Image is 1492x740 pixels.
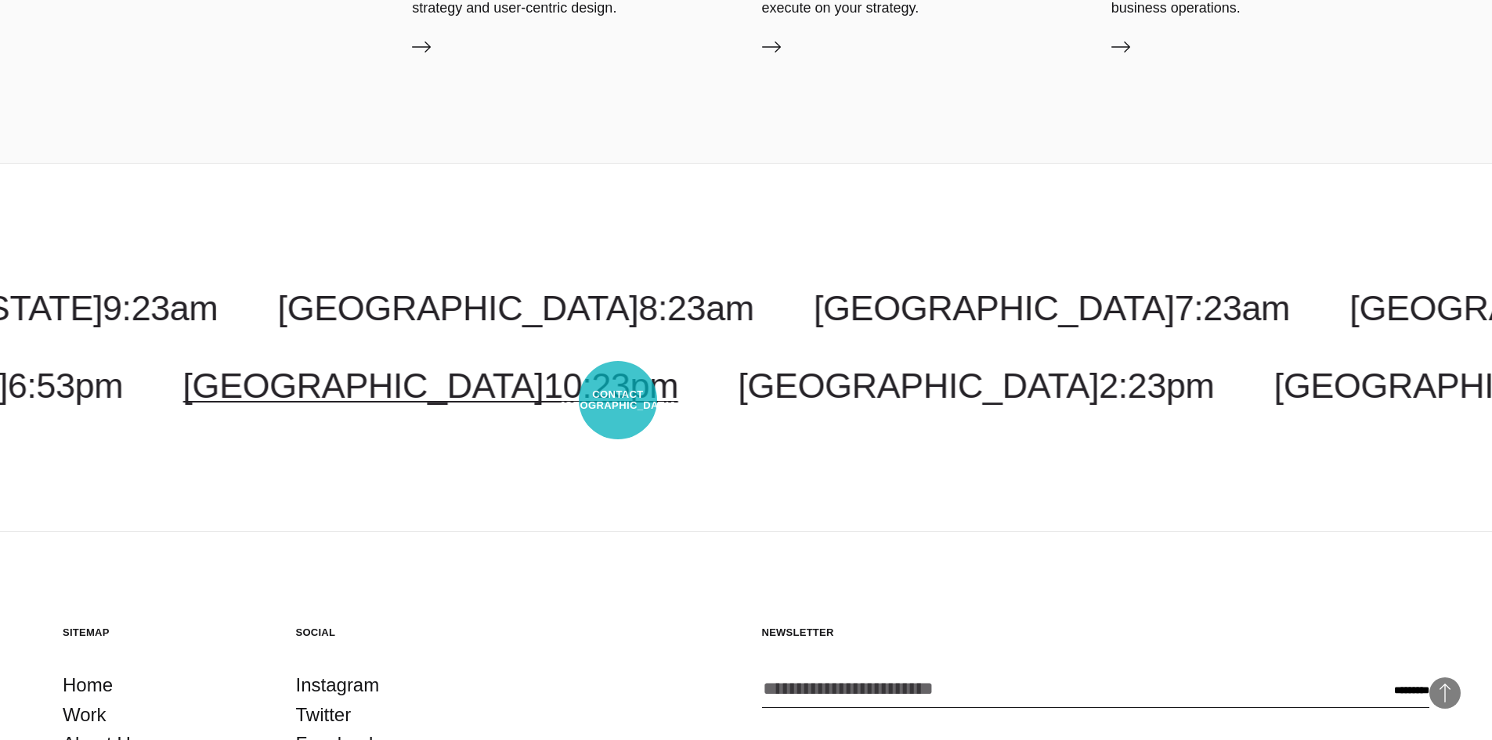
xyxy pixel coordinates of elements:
[63,670,113,700] a: Home
[296,700,352,730] a: Twitter
[738,366,1214,406] a: [GEOGRAPHIC_DATA]2:23pm
[1175,288,1290,328] span: 7:23am
[296,626,498,639] h5: Social
[638,288,753,328] span: 8:23am
[63,626,265,639] h5: Sitemap
[63,700,107,730] a: Work
[182,366,678,406] a: [GEOGRAPHIC_DATA]10:23pm
[1099,366,1214,406] span: 2:23pm
[544,366,678,406] span: 10:23pm
[814,288,1290,328] a: [GEOGRAPHIC_DATA]7:23am
[1429,677,1461,709] button: Back to Top
[762,626,1430,639] h5: Newsletter
[296,670,380,700] a: Instagram
[8,366,123,406] span: 6:53pm
[103,288,218,328] span: 9:23am
[278,288,754,328] a: [GEOGRAPHIC_DATA]8:23am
